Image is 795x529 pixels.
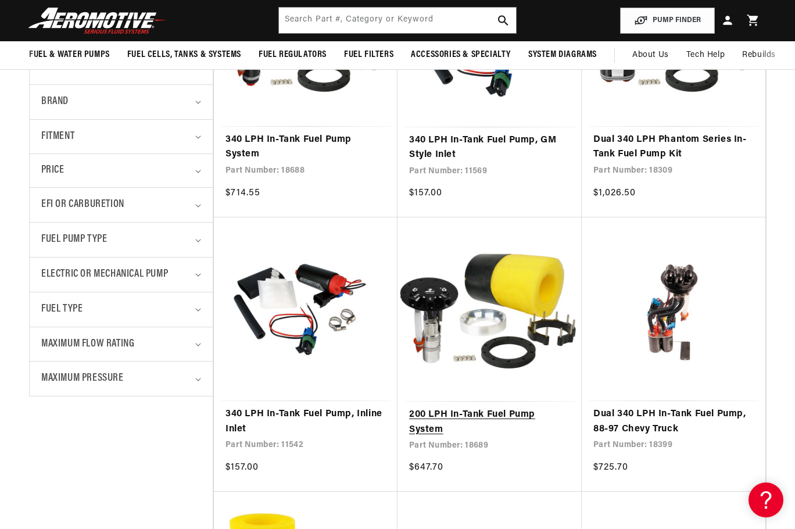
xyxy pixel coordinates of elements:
[41,258,201,292] summary: Electric or Mechanical Pump (0 selected)
[41,362,201,396] summary: Maximum Pressure (0 selected)
[41,154,201,187] summary: Price
[620,8,715,34] button: PUMP FINDER
[279,8,515,33] input: Search by Part Number, Category or Keyword
[259,49,327,61] span: Fuel Regulators
[41,301,83,318] span: Fuel Type
[402,41,520,69] summary: Accessories & Specialty
[29,49,110,61] span: Fuel & Water Pumps
[41,292,201,327] summary: Fuel Type (0 selected)
[225,133,386,162] a: 340 LPH In-Tank Fuel Pump System
[41,128,74,145] span: Fitment
[41,327,201,362] summary: Maximum Flow Rating (0 selected)
[335,41,402,69] summary: Fuel Filters
[41,85,201,119] summary: Brand (0 selected)
[25,7,170,34] img: Aeromotive
[733,41,785,69] summary: Rebuilds
[41,223,201,257] summary: Fuel Pump Type (0 selected)
[632,51,669,59] span: About Us
[250,41,335,69] summary: Fuel Regulators
[41,188,201,222] summary: EFI or Carburetion (0 selected)
[119,41,250,69] summary: Fuel Cells, Tanks & Systems
[41,266,168,283] span: Electric or Mechanical Pump
[624,41,678,69] a: About Us
[225,407,386,437] a: 340 LPH In-Tank Fuel Pump, Inline Inlet
[41,163,64,178] span: Price
[593,133,754,162] a: Dual 340 LPH Phantom Series In-Tank Fuel Pump Kit
[41,370,124,387] span: Maximum Pressure
[41,231,107,248] span: Fuel Pump Type
[678,41,733,69] summary: Tech Help
[686,49,725,62] span: Tech Help
[528,49,597,61] span: System Diagrams
[409,133,570,163] a: 340 LPH In-Tank Fuel Pump, GM Style Inlet
[127,49,241,61] span: Fuel Cells, Tanks & Systems
[41,336,134,353] span: Maximum Flow Rating
[344,49,393,61] span: Fuel Filters
[409,408,570,437] a: 200 LPH In-Tank Fuel Pump System
[41,120,201,154] summary: Fitment (0 selected)
[490,8,516,33] button: search button
[411,49,511,61] span: Accessories & Specialty
[742,49,776,62] span: Rebuilds
[593,407,754,437] a: Dual 340 LPH In-Tank Fuel Pump, 88-97 Chevy Truck
[41,94,69,110] span: Brand
[20,41,119,69] summary: Fuel & Water Pumps
[41,196,124,213] span: EFI or Carburetion
[520,41,606,69] summary: System Diagrams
